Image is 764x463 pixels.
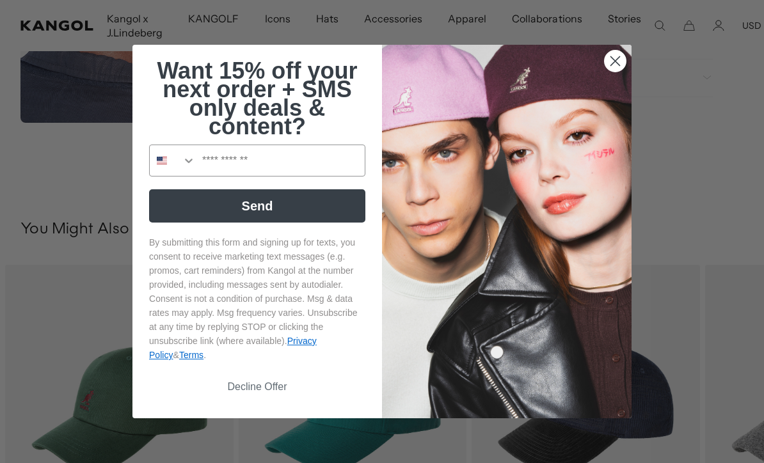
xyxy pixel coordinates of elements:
[179,350,203,360] a: Terms
[604,50,626,72] button: Close dialog
[149,235,365,362] p: By submitting this form and signing up for texts, you consent to receive marketing text messages ...
[382,45,632,418] img: 4fd34567-b031-494e-b820-426212470989.jpeg
[149,189,365,223] button: Send
[157,58,357,139] span: Want 15% off your next order + SMS only deals & content?
[196,145,365,176] input: Phone Number
[149,375,365,399] button: Decline Offer
[150,145,196,176] button: Search Countries
[157,155,167,166] img: United States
